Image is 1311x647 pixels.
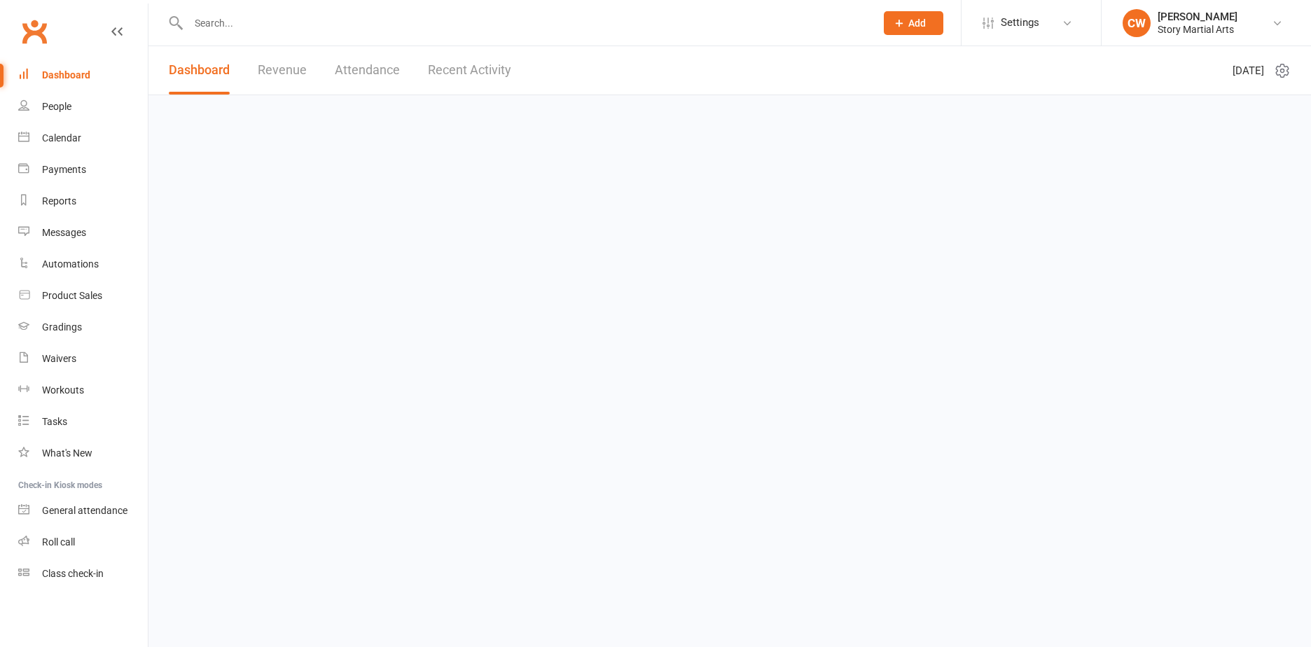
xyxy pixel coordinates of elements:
div: Product Sales [42,290,102,301]
a: People [18,91,148,123]
a: Workouts [18,375,148,406]
div: General attendance [42,505,127,516]
a: Automations [18,249,148,280]
button: Add [884,11,943,35]
div: Roll call [42,536,75,548]
a: Messages [18,217,148,249]
a: Product Sales [18,280,148,312]
a: Clubworx [17,14,52,49]
div: What's New [42,447,92,459]
div: Waivers [42,353,76,364]
div: Tasks [42,416,67,427]
div: Messages [42,227,86,238]
a: Dashboard [169,46,230,95]
div: Workouts [42,384,84,396]
a: Revenue [258,46,307,95]
a: Gradings [18,312,148,343]
a: Reports [18,186,148,217]
a: Class kiosk mode [18,558,148,590]
a: Waivers [18,343,148,375]
a: What's New [18,438,148,469]
a: Payments [18,154,148,186]
input: Search... [184,13,866,33]
div: Dashboard [42,69,90,81]
div: Story Martial Arts [1158,23,1237,36]
div: Gradings [42,321,82,333]
div: CW [1123,9,1151,37]
div: Reports [42,195,76,207]
a: Tasks [18,406,148,438]
span: [DATE] [1233,62,1264,79]
div: People [42,101,71,112]
a: Calendar [18,123,148,154]
a: Attendance [335,46,400,95]
div: Payments [42,164,86,175]
a: Roll call [18,527,148,558]
a: Recent Activity [428,46,511,95]
div: Calendar [42,132,81,144]
a: Dashboard [18,60,148,91]
span: Add [908,18,926,29]
div: Automations [42,258,99,270]
div: [PERSON_NAME] [1158,11,1237,23]
div: Class check-in [42,568,104,579]
a: General attendance kiosk mode [18,495,148,527]
span: Settings [1001,7,1039,39]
